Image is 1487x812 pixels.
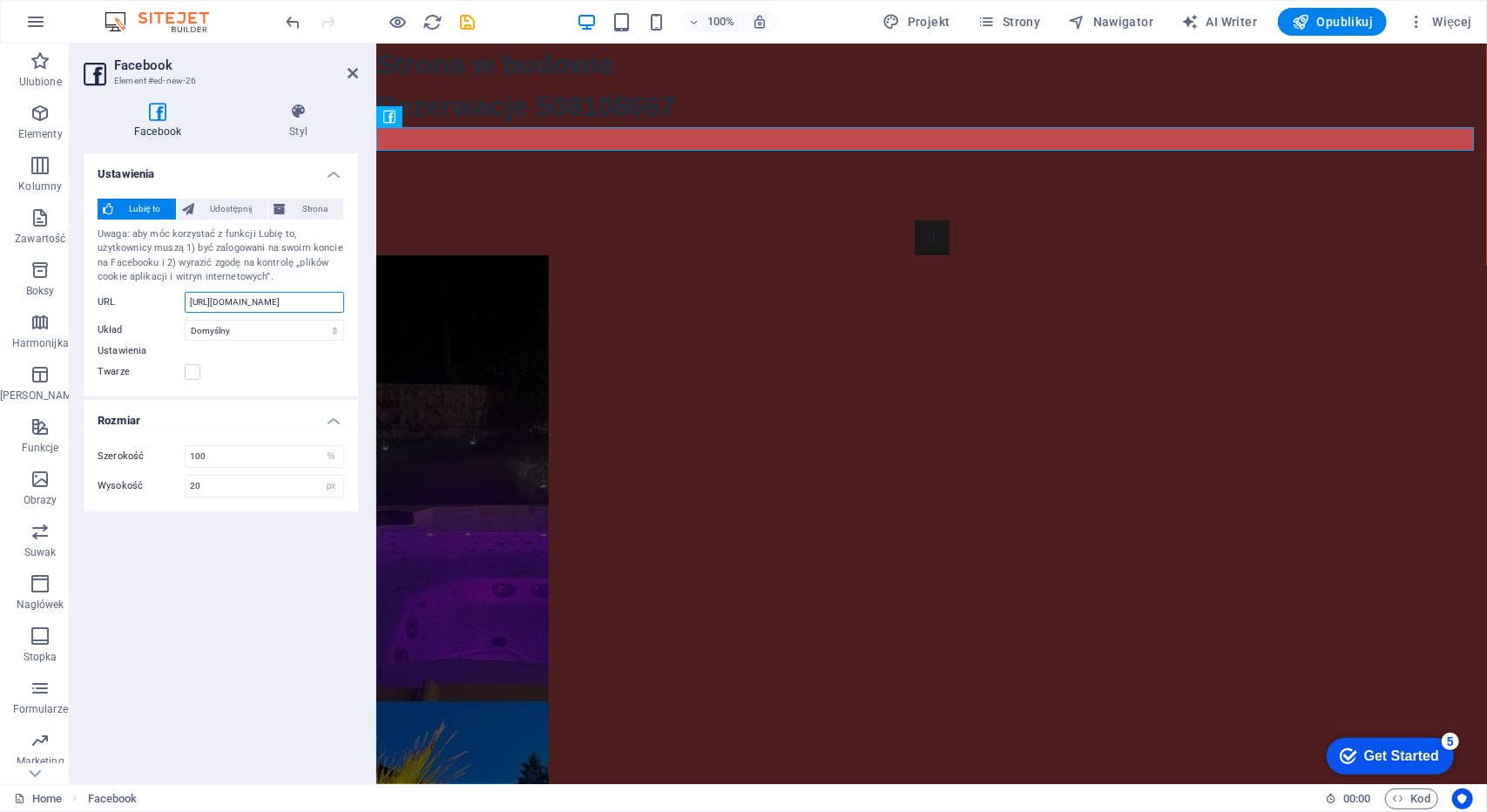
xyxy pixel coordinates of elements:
h3: Element #ed-new-26 [114,73,323,89]
a: Kliknij, aby anulować zaznaczenie. Kliknij dwukrotnie, aby otworzyć Strony [14,788,62,809]
label: Szerokość [98,451,185,461]
i: Po zmianie rozmiaru automatycznie dostosowuje poziom powiększenia do wybranego urządzenia. [753,14,768,30]
span: Projekt [882,13,950,30]
span: AI Writer [1181,13,1257,30]
span: : [1355,792,1358,805]
nav: breadcrumb [88,788,138,809]
span: Kod [1393,788,1430,809]
button: save [457,11,478,32]
button: Lubię to [98,199,176,220]
button: AI Writer [1174,8,1264,36]
p: Ulubione [19,75,62,89]
img: Editor Logo [100,11,231,32]
div: Get Started 5 items remaining, 0% complete [14,9,141,45]
button: Projekt [875,8,956,36]
h4: Rozmiar [84,400,358,431]
label: Twarze [98,362,185,382]
p: Formularze [13,702,68,716]
div: Uwaga: aby móc korzystać z funkcji Lubię to, użytkownicy muszą 1) być zalogowani na swoim koncie ... [98,227,344,285]
p: Obrazy [24,493,57,507]
span: Więcej [1408,13,1472,30]
span: Strony [978,13,1041,30]
span: Udostępnij [199,199,262,220]
i: Przeładuj stronę [423,12,443,32]
div: Get Started [51,19,126,35]
button: Strona [268,199,343,220]
label: URL [98,292,185,313]
span: Opublikuj [1292,13,1373,30]
button: Strony [971,8,1048,36]
h2: Facebook [114,58,358,73]
p: Suwak [24,545,57,559]
button: Usercentrics [1452,788,1473,809]
h4: Facebook [84,103,239,139]
button: Udostępnij [177,199,267,220]
button: 100% [681,11,743,32]
i: Zapisz (Ctrl+S) [458,12,478,32]
span: Nawigator [1068,13,1153,30]
span: Lubię to [118,199,171,220]
button: Nawigator [1061,8,1160,36]
h4: Ustawienia [84,153,358,185]
p: Boksy [26,284,55,298]
span: 00 00 [1343,788,1370,809]
p: Harmonijka [12,336,69,350]
h6: Czas sesji [1325,788,1371,809]
p: Marketing [17,754,64,768]
p: Elementy [18,127,63,141]
i: Cofnij: Dodaj element (Ctrl+Z) [284,12,304,32]
p: Funkcje [22,441,59,455]
h6: 100% [707,11,735,32]
p: Nagłówek [17,598,64,612]
p: Zawartość [15,232,65,246]
span: Kliknij, aby zaznaczyć. Kliknij dwukrotnie, aby edytować [88,788,138,809]
label: Wysokość [98,481,185,491]
div: 5 [129,3,146,21]
button: Kod [1385,788,1438,809]
p: Stopka [24,650,57,664]
div: Projekt (Ctrl+Alt+Y) [875,8,956,36]
span: Strona [291,199,338,220]
h4: Styl [239,103,358,139]
button: reload [422,11,443,32]
p: Kolumny [18,179,62,193]
button: Opublikuj [1278,8,1387,36]
label: Ustawienia [98,341,344,362]
label: Układ [98,320,185,341]
button: Kliknij tutaj, aby wyjść z trybu podglądu i kontynuować edycję [388,11,409,32]
button: undo [283,11,304,32]
button: Więcej [1401,8,1479,36]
